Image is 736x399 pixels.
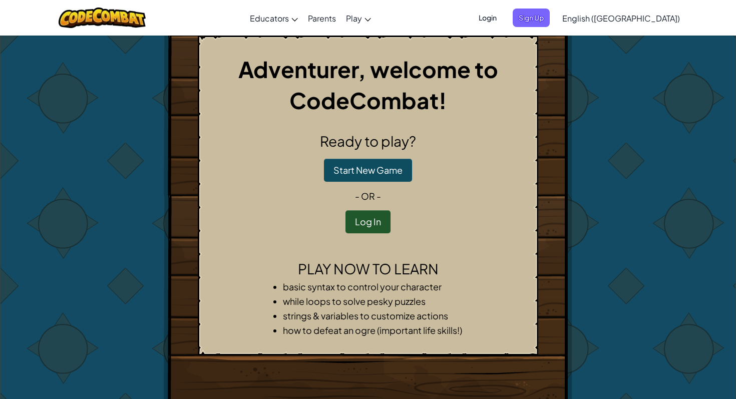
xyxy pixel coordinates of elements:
[341,5,376,32] a: Play
[59,8,146,28] img: CodeCombat logo
[283,294,473,308] li: while loops to solve pesky puzzles
[206,258,530,279] h2: Play now to learn
[513,9,550,27] button: Sign Up
[250,13,289,24] span: Educators
[303,5,341,32] a: Parents
[361,190,375,202] span: or
[283,308,473,323] li: strings & variables to customize actions
[245,5,303,32] a: Educators
[355,190,361,202] span: -
[206,131,530,152] h2: Ready to play?
[345,210,391,233] button: Log In
[206,54,530,116] h1: Adventurer, welcome to CodeCombat!
[562,13,680,24] span: English ([GEOGRAPHIC_DATA])
[324,159,412,182] button: Start New Game
[283,323,473,337] li: how to defeat an ogre (important life skills!)
[557,5,685,32] a: English ([GEOGRAPHIC_DATA])
[283,279,473,294] li: basic syntax to control your character
[473,9,503,27] button: Login
[375,190,381,202] span: -
[346,13,362,24] span: Play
